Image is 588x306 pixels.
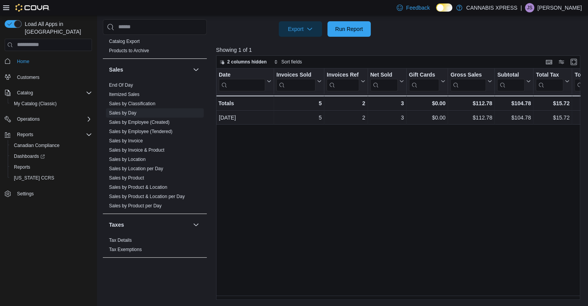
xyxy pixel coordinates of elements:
[279,21,322,37] button: Export
[14,88,92,97] span: Catalog
[17,191,34,197] span: Settings
[436,3,452,12] input: Dark Mode
[219,113,271,122] div: [DATE]
[525,3,534,12] div: Joannie Soucy
[14,189,92,198] span: Settings
[327,113,365,122] div: 2
[109,193,185,200] span: Sales by Product & Location per Day
[409,99,445,108] div: $0.00
[109,101,155,107] span: Sales by Classification
[520,3,522,12] p: |
[109,221,190,229] button: Taxes
[2,72,95,83] button: Customers
[11,152,92,161] span: Dashboards
[14,88,36,97] button: Catalog
[109,157,146,162] a: Sales by Location
[109,185,167,190] a: Sales by Product & Location
[276,71,315,79] div: Invoices Sold
[450,71,486,91] div: Gross Sales
[14,130,36,139] button: Reports
[109,156,146,162] span: Sales by Location
[109,92,140,97] a: Itemized Sales
[409,71,439,91] div: Gift Card Sales
[497,71,531,91] button: Subtotal
[17,132,33,138] span: Reports
[370,113,404,122] div: 3
[536,113,569,122] div: $15.72
[109,48,149,54] span: Products to Archive
[14,153,45,159] span: Dashboards
[109,203,162,209] a: Sales by Product per Day
[109,82,133,88] a: End Of Day
[2,56,95,67] button: Home
[466,3,517,12] p: CANNABIS XPRESS
[109,246,142,253] span: Tax Exemptions
[276,71,322,91] button: Invoices Sold
[22,20,92,36] span: Load All Apps in [GEOGRAPHIC_DATA]
[335,25,363,33] span: Run Report
[327,99,365,108] div: 2
[450,71,486,79] div: Gross Sales
[544,57,554,67] button: Keyboard shortcuts
[17,58,29,65] span: Home
[14,115,43,124] button: Operations
[14,73,43,82] a: Customers
[191,220,201,229] button: Taxes
[14,72,92,82] span: Customers
[109,66,123,74] h3: Sales
[109,66,190,74] button: Sales
[11,99,60,108] a: My Catalog (Classic)
[2,188,95,199] button: Settings
[109,221,124,229] h3: Taxes
[109,166,163,171] a: Sales by Location per Day
[14,130,92,139] span: Reports
[109,175,144,181] span: Sales by Product
[14,56,92,66] span: Home
[109,238,132,243] a: Tax Details
[216,57,270,67] button: 2 columns hidden
[2,87,95,98] button: Catalog
[103,236,207,257] div: Taxes
[497,99,531,108] div: $104.78
[271,57,305,67] button: Sort fields
[450,113,492,122] div: $112.78
[409,71,445,91] button: Gift Cards
[327,71,365,91] button: Invoices Ref
[109,147,164,153] a: Sales by Invoice & Product
[109,110,136,116] a: Sales by Day
[218,99,271,108] div: Totals
[8,140,95,151] button: Canadian Compliance
[109,247,142,252] a: Tax Exemptions
[17,90,33,96] span: Catalog
[8,173,95,183] button: [US_STATE] CCRS
[109,138,143,144] span: Sales by Invoice
[227,59,267,65] span: 2 columns hidden
[497,113,531,122] div: $104.78
[8,162,95,173] button: Reports
[109,120,170,125] a: Sales by Employee (Created)
[109,128,172,135] span: Sales by Employee (Tendered)
[11,173,57,183] a: [US_STATE] CCRS
[109,166,163,172] span: Sales by Location per Day
[14,57,32,66] a: Home
[527,3,532,12] span: JS
[536,99,569,108] div: $15.72
[14,189,37,198] a: Settings
[450,71,492,91] button: Gross Sales
[409,71,439,79] div: Gift Cards
[17,116,40,122] span: Operations
[103,37,207,58] div: Products
[2,114,95,125] button: Operations
[11,152,48,161] a: Dashboards
[327,71,359,79] div: Invoices Ref
[569,57,578,67] button: Enter fullscreen
[450,99,492,108] div: $112.78
[109,129,172,134] a: Sales by Employee (Tendered)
